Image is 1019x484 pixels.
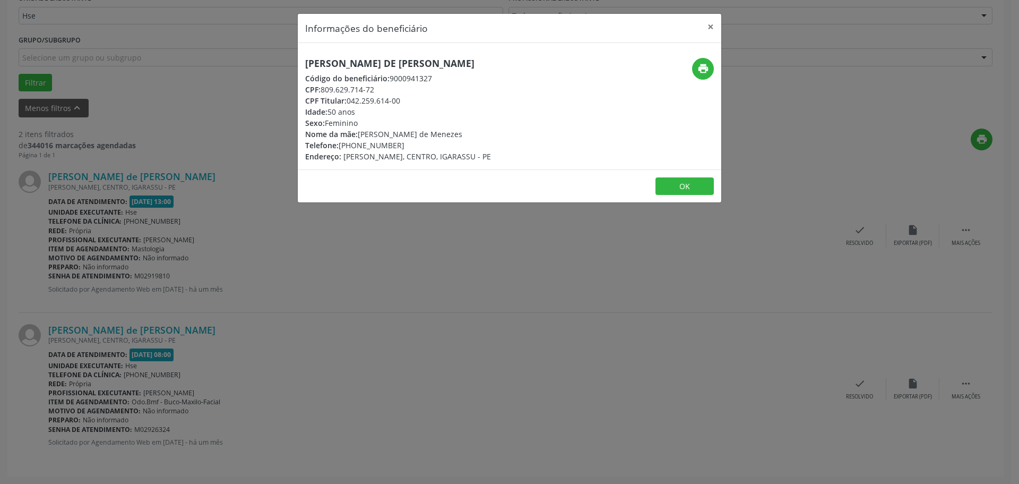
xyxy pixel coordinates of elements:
h5: [PERSON_NAME] de [PERSON_NAME] [305,58,491,69]
button: print [692,58,714,80]
button: OK [655,177,714,196]
div: 9000941327 [305,73,491,84]
div: 809.629.714-72 [305,84,491,95]
span: Endereço: [305,151,341,162]
button: Close [700,14,721,40]
div: [PHONE_NUMBER] [305,140,491,151]
h5: Informações do beneficiário [305,21,428,35]
span: Código do beneficiário: [305,73,390,83]
span: CPF: [305,84,321,95]
span: Idade: [305,107,327,117]
span: Nome da mãe: [305,129,358,139]
div: [PERSON_NAME] de Menezes [305,129,491,140]
span: Telefone: [305,140,339,150]
div: Feminino [305,117,491,129]
i: print [697,63,709,74]
span: [PERSON_NAME], CENTRO, IGARASSU - PE [343,151,491,162]
span: CPF Titular: [305,96,347,106]
div: 50 anos [305,106,491,117]
div: 042.259.614-00 [305,95,491,106]
span: Sexo: [305,118,325,128]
